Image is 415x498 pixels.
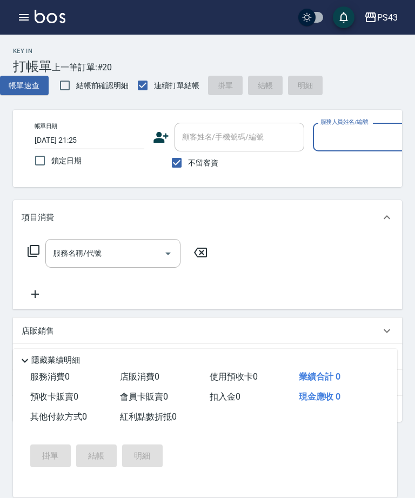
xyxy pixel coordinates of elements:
[51,155,82,167] span: 鎖定日期
[120,371,159,382] span: 店販消費 0
[30,411,87,422] span: 其他付款方式 0
[35,10,65,23] img: Logo
[299,391,340,402] span: 現金應收 0
[360,6,402,29] button: PS43
[76,80,129,91] span: 結帳前確認明細
[35,131,144,149] input: Choose date, selected date is 2025-08-20
[210,371,258,382] span: 使用預收卡 0
[188,157,218,169] span: 不留客資
[13,318,402,344] div: 店販銷售
[159,245,177,262] button: Open
[35,122,57,130] label: 帳單日期
[120,391,168,402] span: 會員卡販賣 0
[154,80,199,91] span: 連續打單結帳
[13,344,402,370] div: 預收卡販賣
[210,391,240,402] span: 扣入金 0
[13,48,52,55] h2: Key In
[22,212,54,223] p: 項目消費
[13,200,402,235] div: 項目消費
[13,59,52,74] h3: 打帳單
[377,11,398,24] div: PS43
[320,118,368,126] label: 服務人員姓名/編號
[299,371,340,382] span: 業績合計 0
[30,371,70,382] span: 服務消費 0
[120,411,177,422] span: 紅利點數折抵 0
[52,61,112,74] span: 上一筆訂單:#20
[31,355,80,366] p: 隱藏業績明細
[22,326,54,337] p: 店販銷售
[30,391,78,402] span: 預收卡販賣 0
[333,6,354,28] button: save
